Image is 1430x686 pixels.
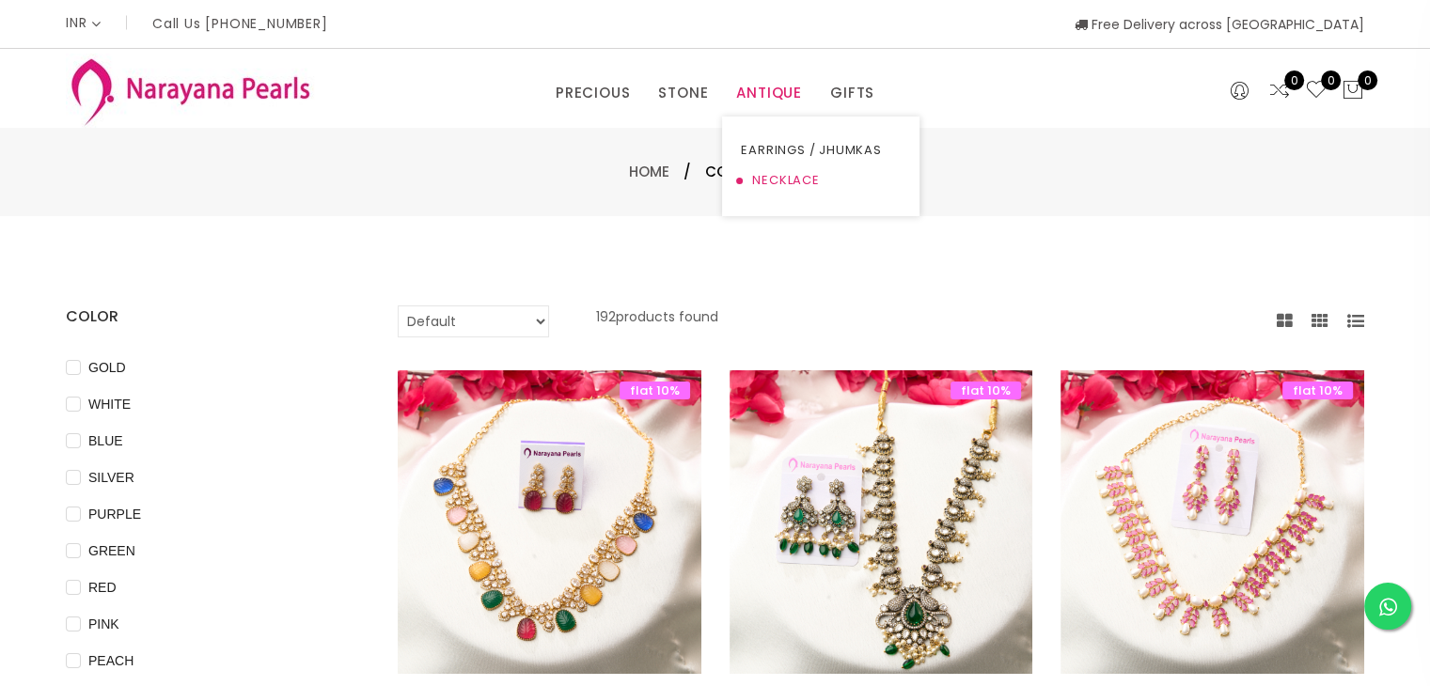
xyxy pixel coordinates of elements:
[1342,79,1364,103] button: 0
[66,305,341,328] h4: COLOR
[741,165,901,195] a: NECKLACE
[596,305,718,337] p: 192 products found
[1268,79,1291,103] a: 0
[1305,79,1328,103] a: 0
[81,504,149,524] span: PURPLE
[81,614,127,634] span: PINK
[81,357,134,378] span: GOLD
[152,17,328,30] p: Call Us [PHONE_NUMBER]
[658,79,708,107] a: STONE
[951,382,1021,399] span: flat 10%
[1284,70,1304,90] span: 0
[1075,15,1364,34] span: Free Delivery across [GEOGRAPHIC_DATA]
[81,577,124,598] span: RED
[830,79,874,107] a: GIFTS
[705,161,802,183] span: Collections
[81,650,141,671] span: PEACH
[1321,70,1341,90] span: 0
[81,394,138,414] span: WHITE
[684,161,691,183] span: /
[81,467,142,488] span: SILVER
[81,540,143,561] span: GREEN
[629,162,669,181] a: Home
[556,79,630,107] a: PRECIOUS
[620,382,690,399] span: flat 10%
[1358,70,1377,90] span: 0
[81,430,131,451] span: BLUE
[1282,382,1353,399] span: flat 10%
[736,79,802,107] a: ANTIQUE
[741,135,901,165] a: EARRINGS / JHUMKAS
